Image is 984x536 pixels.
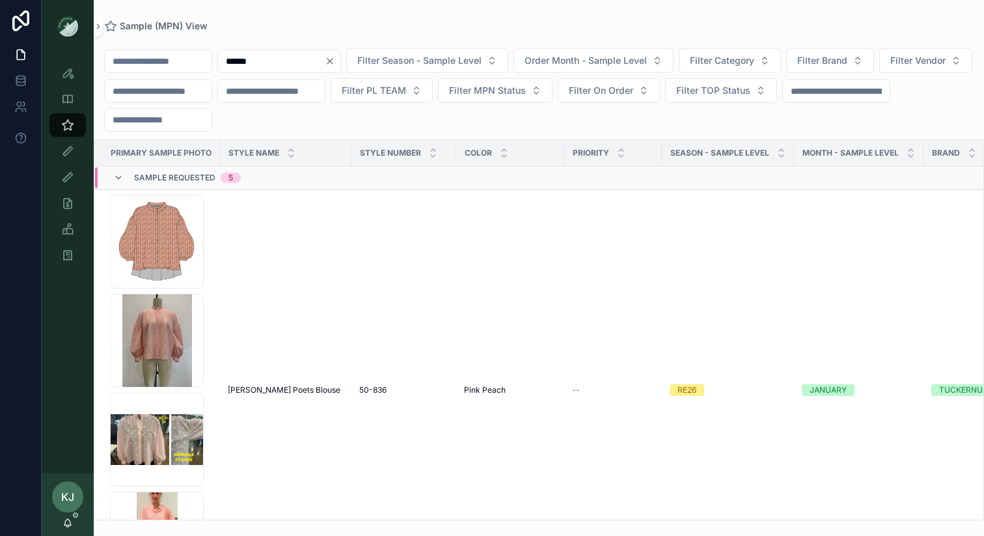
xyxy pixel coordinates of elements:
div: 5 [228,173,233,183]
span: Brand [932,148,960,158]
span: Style Name [228,148,279,158]
button: Select Button [331,78,433,103]
span: Filter MPN Status [449,84,526,97]
button: Select Button [786,48,874,73]
span: Filter Brand [797,54,847,67]
span: PRIMARY SAMPLE PHOTO [111,148,212,158]
span: -- [572,385,580,395]
a: Pink Peach [464,385,556,395]
button: Select Button [558,78,660,103]
div: RE26 [677,384,696,396]
a: 50-836 [359,385,448,395]
span: Style Number [360,148,421,158]
span: 50-836 [359,385,387,395]
a: RE26 [670,384,786,396]
div: JANUARY [810,384,847,396]
button: Select Button [346,48,508,73]
span: Filter Vendor [890,54,946,67]
span: Filter TOP Status [676,84,750,97]
span: Order Month - Sample Level [525,54,647,67]
span: Season - Sample Level [670,148,769,158]
span: Pink Peach [464,385,506,395]
span: MONTH - SAMPLE LEVEL [802,148,899,158]
span: Filter On Order [569,84,633,97]
span: Sample Requested [134,173,215,183]
span: KJ [61,489,74,505]
span: Filter Category [690,54,754,67]
a: [PERSON_NAME] Poets Blouse [228,385,344,395]
img: App logo [57,16,78,36]
a: Sample (MPN) View [104,20,208,33]
div: scrollable content [42,52,94,284]
span: PRIORITY [573,148,609,158]
button: Select Button [665,78,777,103]
span: Filter PL TEAM [342,84,406,97]
span: [PERSON_NAME] Poets Blouse [228,385,340,395]
span: Filter Season - Sample Level [357,54,482,67]
button: Select Button [513,48,674,73]
a: -- [572,385,654,395]
button: Clear [325,56,340,66]
button: Select Button [679,48,781,73]
span: Color [465,148,492,158]
span: Sample (MPN) View [120,20,208,33]
button: Select Button [879,48,972,73]
a: JANUARY [802,384,916,396]
button: Select Button [438,78,553,103]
